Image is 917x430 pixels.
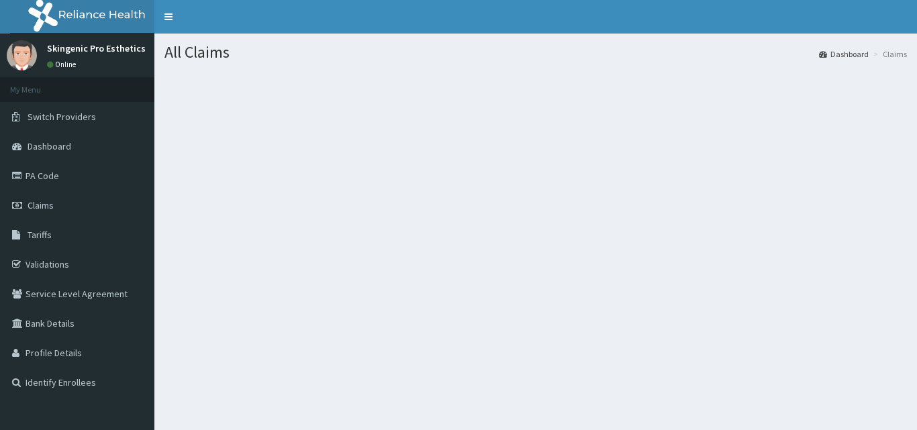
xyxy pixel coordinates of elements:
[819,48,869,60] a: Dashboard
[28,111,96,123] span: Switch Providers
[47,44,146,53] p: Skingenic Pro Esthetics
[28,199,54,211] span: Claims
[164,44,907,61] h1: All Claims
[28,140,71,152] span: Dashboard
[7,40,37,70] img: User Image
[28,229,52,241] span: Tariffs
[870,48,907,60] li: Claims
[47,60,79,69] a: Online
